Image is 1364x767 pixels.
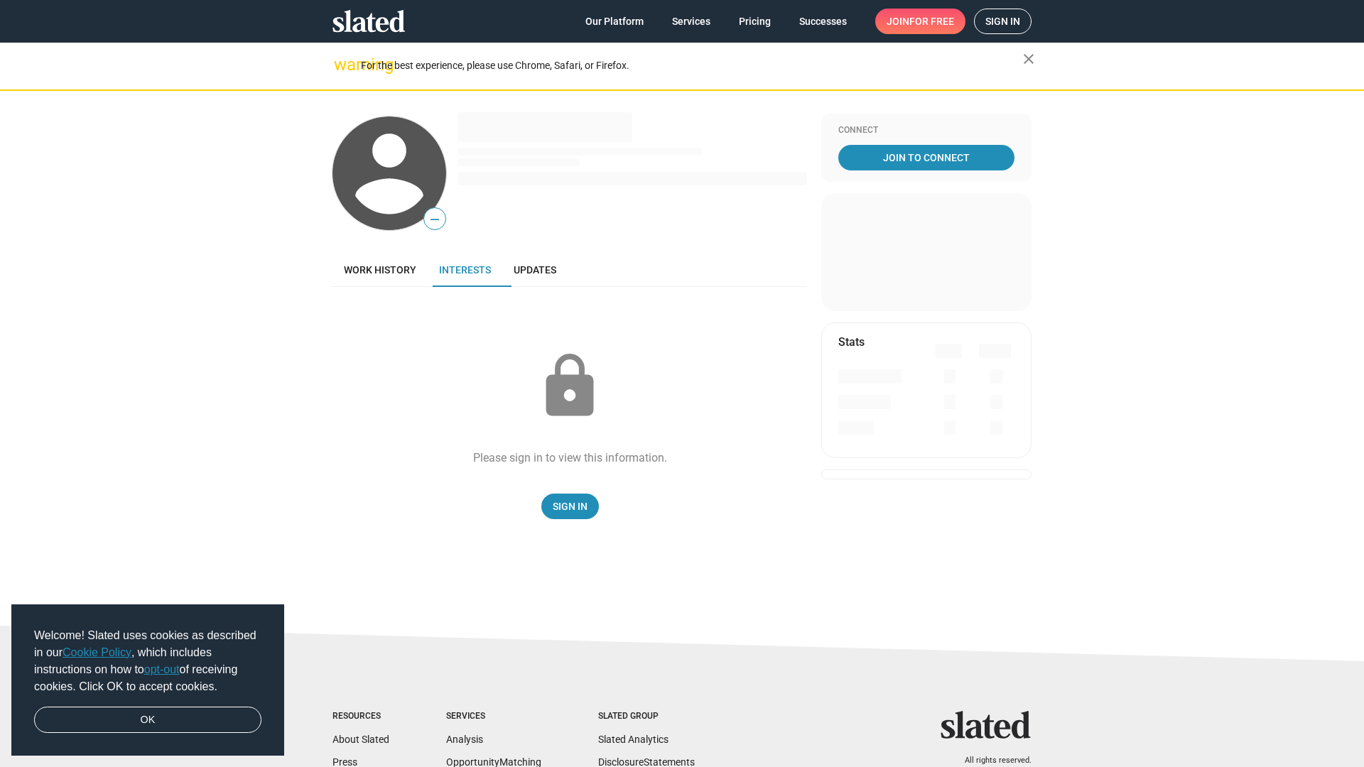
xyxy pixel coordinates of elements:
span: for free [909,9,954,34]
a: Pricing [727,9,782,34]
a: Slated Analytics [598,734,669,745]
a: Sign In [541,494,599,519]
mat-icon: close [1020,50,1037,67]
a: Services [661,9,722,34]
a: Interests [428,253,502,287]
div: Services [446,711,541,722]
span: Join To Connect [841,145,1012,170]
span: Sign In [553,494,588,519]
span: Interests [439,264,491,276]
div: Resources [332,711,389,722]
span: Services [672,9,710,34]
span: Updates [514,264,556,276]
a: dismiss cookie message [34,707,261,734]
mat-card-title: Stats [838,334,865,349]
div: For the best experience, please use Chrome, Safari, or Firefox. [361,56,1023,75]
span: Successes [799,9,847,34]
span: — [424,210,445,229]
a: Analysis [446,734,483,745]
span: Join [887,9,954,34]
a: Sign in [974,9,1032,34]
a: opt-out [144,663,180,675]
div: Slated Group [598,711,695,722]
a: Work history [332,253,428,287]
div: cookieconsent [11,604,284,756]
a: Successes [788,9,858,34]
span: Work history [344,264,416,276]
span: Pricing [739,9,771,34]
mat-icon: warning [334,56,351,73]
div: Connect [838,125,1014,136]
span: Our Platform [585,9,644,34]
mat-icon: lock [534,351,605,422]
a: About Slated [332,734,389,745]
span: Welcome! Slated uses cookies as described in our , which includes instructions on how to of recei... [34,627,261,695]
a: Cookie Policy [63,646,131,658]
span: Sign in [985,9,1020,33]
a: Our Platform [574,9,655,34]
a: Updates [502,253,568,287]
div: Please sign in to view this information. [473,450,667,465]
a: Joinfor free [875,9,965,34]
a: Join To Connect [838,145,1014,170]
